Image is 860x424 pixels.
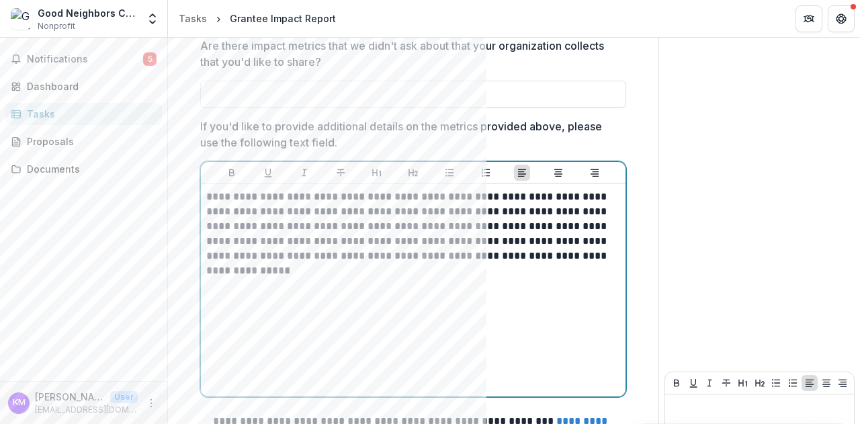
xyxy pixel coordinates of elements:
div: Documents [27,162,151,176]
button: Bold [224,165,240,181]
button: Ordered List [478,165,494,181]
button: Get Help [828,5,855,32]
button: Align Center [550,165,566,181]
button: Heading 2 [405,165,421,181]
div: Dashboard [27,79,151,93]
button: Strike [333,165,349,181]
button: Strike [718,375,734,391]
p: [PERSON_NAME] [35,390,105,404]
p: [EMAIL_ADDRESS][DOMAIN_NAME] [35,404,138,416]
p: Are there impact metrics that we didn't ask about that your organization collects that you'd like... [200,38,618,70]
a: Tasks [5,103,162,125]
p: If you'd like to provide additional details on the metrics provided above, please use the followi... [200,118,618,151]
button: Notifications5 [5,48,162,70]
button: Align Center [818,375,834,391]
a: Documents [5,158,162,180]
nav: breadcrumb [173,9,341,28]
img: Good Neighbors Community Kitchen and Food Pantry [11,8,32,30]
button: Align Left [802,375,818,391]
button: Underline [685,375,701,391]
button: Ordered List [785,375,801,391]
button: Bullet List [768,375,784,391]
button: Align Right [834,375,851,391]
button: Italicize [296,165,312,181]
span: 5 [143,52,157,66]
a: Dashboard [5,75,162,97]
button: Bullet List [441,165,458,181]
div: Katelyn Mushipi [13,398,26,407]
button: Open entity switcher [143,5,162,32]
button: Underline [260,165,276,181]
button: Heading 1 [369,165,385,181]
a: Proposals [5,130,162,153]
button: Partners [795,5,822,32]
span: Nonprofit [38,20,75,32]
button: Heading 1 [735,375,751,391]
p: User [110,391,138,403]
a: Tasks [173,9,212,28]
span: Notifications [27,54,143,65]
div: Tasks [179,11,207,26]
button: Italicize [701,375,718,391]
div: Good Neighbors Community Kitchen and Food Pantry [38,6,138,20]
div: Proposals [27,134,151,149]
div: Tasks [27,107,151,121]
button: Align Right [587,165,603,181]
button: Align Left [514,165,530,181]
button: More [143,395,159,411]
div: Grantee Impact Report [230,11,336,26]
button: Bold [669,375,685,391]
button: Heading 2 [752,375,768,391]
